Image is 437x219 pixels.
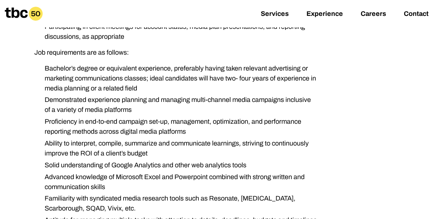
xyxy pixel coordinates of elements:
li: Ability to interpret, compile, summarize and communicate learnings, striving to continuously impr... [39,138,317,158]
li: Participating in client meetings for account status, media plan presentations, and reporting disc... [39,22,317,42]
li: Advanced knowledge of Microsoft Excel and Powerpoint combined with strong written and communicati... [39,172,317,192]
a: Careers [361,10,386,19]
a: Contact [404,10,429,19]
li: Solid understanding of Google Analytics and other web analytics tools [39,160,317,170]
p: Job requirements are as follows: [34,48,318,58]
li: Proficiency in end-to-end campaign set-up, management, optimization, and performance reporting me... [39,117,317,137]
a: Services [261,10,289,19]
a: Experience [306,10,343,19]
li: Demonstrated experience planning and managing multi-channel media campaigns inclusive of a variet... [39,95,317,115]
li: Bachelor’s degree or equivalent experience, preferably having taken relevant advertising or marke... [39,64,317,93]
li: Familiarity with syndicated media research tools such as Resonate, [MEDICAL_DATA], Scarborough, S... [39,194,317,213]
